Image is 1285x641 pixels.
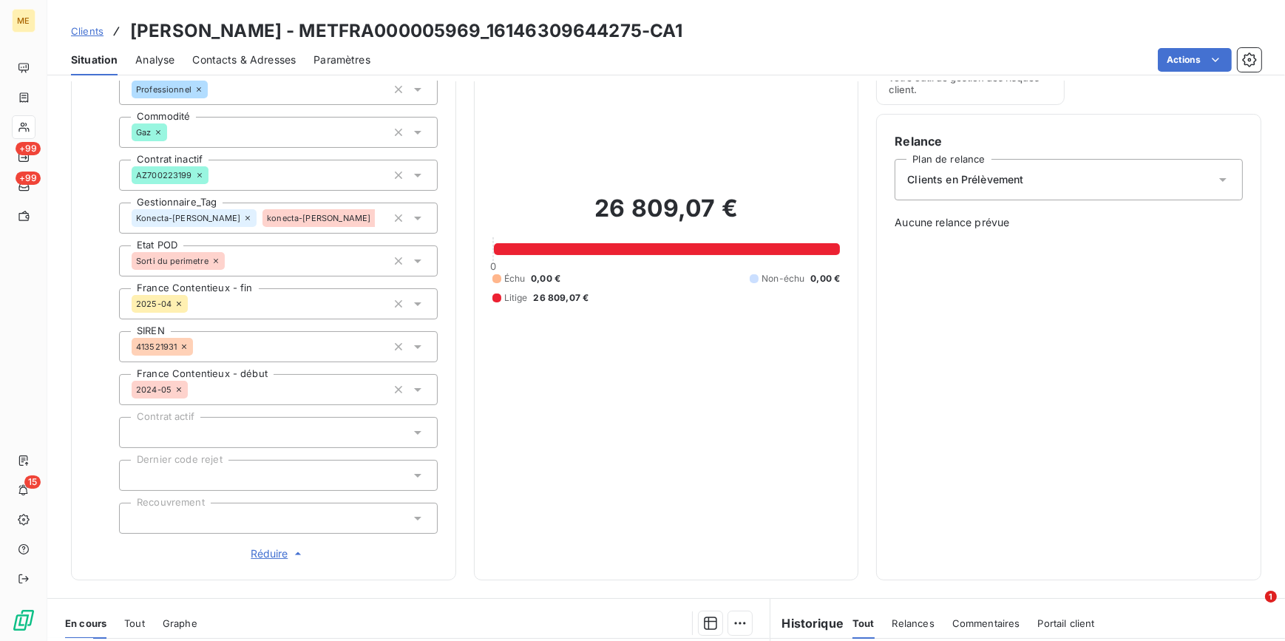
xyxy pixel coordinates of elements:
span: Clients en Prélèvement [907,172,1023,187]
span: Situation [71,52,118,67]
span: Tout [124,617,145,629]
h6: Historique [770,614,844,632]
input: Ajouter une valeur [188,383,200,396]
h2: 26 809,07 € [492,194,841,238]
button: Réduire [119,546,438,562]
span: 0,00 € [810,272,840,285]
span: Paramètres [313,52,370,67]
input: Ajouter une valeur [208,83,220,96]
input: Ajouter une valeur [167,126,179,139]
span: +99 [16,172,41,185]
span: 0 [490,260,496,272]
input: Ajouter une valeur [132,469,143,482]
input: Ajouter une valeur [193,340,205,353]
span: 26 809,07 € [534,291,589,305]
input: Ajouter une valeur [188,297,200,311]
span: Échu [504,272,526,285]
span: AZ700223199 [136,171,192,180]
span: Sorti du perimetre [136,257,208,265]
span: Relances [892,617,935,629]
img: Logo LeanPay [12,608,35,632]
span: Professionnel [136,85,191,94]
span: Non-échu [762,272,804,285]
input: Ajouter une valeur [225,254,237,268]
span: 2025-04 [136,299,172,308]
input: Ajouter une valeur [375,211,387,225]
span: Litige [504,291,528,305]
div: ME [12,9,35,33]
button: Actions [1158,48,1232,72]
span: 413521931 [136,342,177,351]
input: Ajouter une valeur [132,512,143,525]
input: Ajouter une valeur [132,426,143,439]
span: Réduire [251,546,305,561]
span: Portail client [1038,617,1095,629]
span: Gaz [136,128,151,137]
span: Konecta-[PERSON_NAME] [136,214,240,223]
span: Analyse [135,52,174,67]
span: Graphe [163,617,197,629]
iframe: Intercom live chat [1235,591,1270,626]
span: Aucune relance prévue [895,215,1243,230]
span: 0,00 € [531,272,560,285]
span: Tout [852,617,875,629]
input: Ajouter une valeur [208,169,220,182]
span: Contacts & Adresses [192,52,296,67]
span: 1 [1265,591,1277,603]
h3: [PERSON_NAME] - METFRA000005969_16146309644275-CA1 [130,18,683,44]
span: +99 [16,142,41,155]
span: Clients [71,25,104,37]
span: Commentaires [952,617,1020,629]
a: Clients [71,24,104,38]
span: 2024-05 [136,385,172,394]
span: 15 [24,475,41,489]
h6: Relance [895,132,1243,150]
span: En cours [65,617,106,629]
span: konecta-[PERSON_NAME] [267,214,370,223]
